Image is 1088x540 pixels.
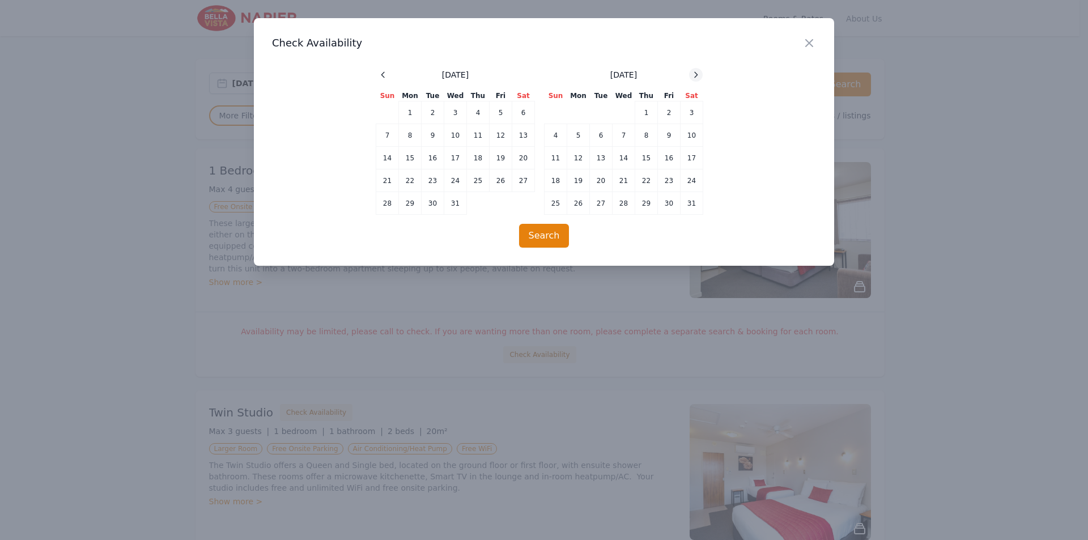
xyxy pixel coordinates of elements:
[490,124,512,147] td: 12
[681,192,703,215] td: 31
[444,101,467,124] td: 3
[613,147,635,169] td: 14
[467,169,490,192] td: 25
[512,91,535,101] th: Sat
[467,124,490,147] td: 11
[658,147,681,169] td: 16
[422,91,444,101] th: Tue
[567,147,590,169] td: 12
[376,124,399,147] td: 7
[681,147,703,169] td: 17
[376,192,399,215] td: 28
[467,91,490,101] th: Thu
[567,192,590,215] td: 26
[681,124,703,147] td: 10
[613,169,635,192] td: 21
[635,169,658,192] td: 22
[613,124,635,147] td: 7
[545,91,567,101] th: Sun
[635,192,658,215] td: 29
[444,91,467,101] th: Wed
[490,169,512,192] td: 26
[590,192,613,215] td: 27
[635,124,658,147] td: 8
[444,169,467,192] td: 24
[272,36,816,50] h3: Check Availability
[490,147,512,169] td: 19
[590,147,613,169] td: 13
[590,91,613,101] th: Tue
[658,169,681,192] td: 23
[444,192,467,215] td: 31
[545,192,567,215] td: 25
[512,124,535,147] td: 13
[681,101,703,124] td: 3
[376,91,399,101] th: Sun
[399,124,422,147] td: 8
[422,169,444,192] td: 23
[545,147,567,169] td: 11
[467,101,490,124] td: 4
[422,124,444,147] td: 9
[658,124,681,147] td: 9
[490,101,512,124] td: 5
[444,124,467,147] td: 10
[635,101,658,124] td: 1
[442,69,469,80] span: [DATE]
[658,101,681,124] td: 2
[658,91,681,101] th: Fri
[613,91,635,101] th: Wed
[512,169,535,192] td: 27
[467,147,490,169] td: 18
[399,101,422,124] td: 1
[399,91,422,101] th: Mon
[512,147,535,169] td: 20
[567,124,590,147] td: 5
[422,147,444,169] td: 16
[422,192,444,215] td: 30
[545,169,567,192] td: 18
[519,224,569,248] button: Search
[512,101,535,124] td: 6
[567,91,590,101] th: Mon
[422,101,444,124] td: 2
[490,91,512,101] th: Fri
[444,147,467,169] td: 17
[399,192,422,215] td: 29
[590,124,613,147] td: 6
[590,169,613,192] td: 20
[399,169,422,192] td: 22
[545,124,567,147] td: 4
[567,169,590,192] td: 19
[376,169,399,192] td: 21
[399,147,422,169] td: 15
[610,69,637,80] span: [DATE]
[681,169,703,192] td: 24
[658,192,681,215] td: 30
[681,91,703,101] th: Sat
[635,91,658,101] th: Thu
[635,147,658,169] td: 15
[613,192,635,215] td: 28
[376,147,399,169] td: 14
